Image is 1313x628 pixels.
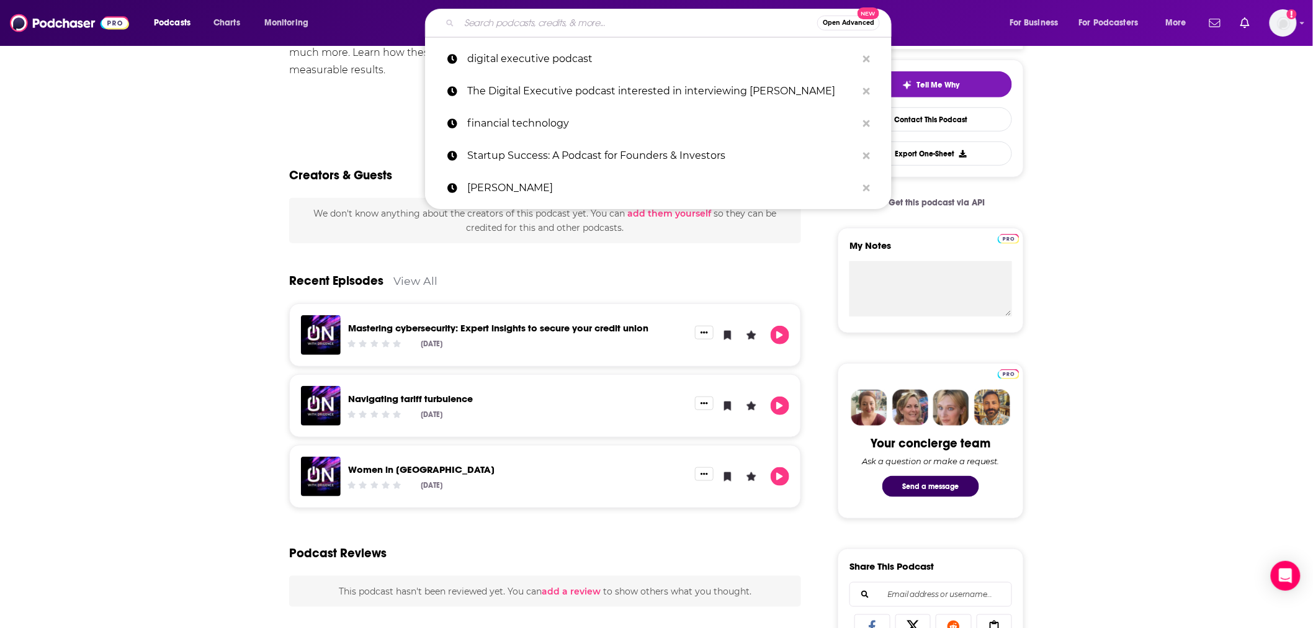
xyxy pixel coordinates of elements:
[889,197,985,208] span: Get this podcast via API
[860,583,1002,606] input: Email address or username...
[425,75,892,107] a: The Digital Executive podcast interested in interviewing [PERSON_NAME]
[858,7,880,19] span: New
[771,326,789,344] button: Play
[421,410,443,419] div: [DATE]
[467,75,857,107] p: The Digital Executive podcast interested in interviewing Kaarel Kotkas
[695,397,714,410] button: Show More Button
[974,390,1010,426] img: Jon Profile
[1270,9,1297,37] button: Show profile menu
[459,13,817,33] input: Search podcasts, credits, & more...
[1204,12,1226,34] a: Show notifications dropdown
[849,141,1012,166] button: Export One-Sheet
[301,457,341,496] img: Women in fintech
[437,9,903,37] div: Search podcasts, credits, & more...
[393,274,437,287] a: View All
[1270,9,1297,37] span: Logged in as notablypr2
[742,397,761,415] button: Leave a Rating
[289,273,383,289] a: Recent Episodes
[348,322,648,334] a: Mastering cybersecurity: Expert insights to secure your credit union
[719,467,737,486] button: Bookmark Episode
[1071,13,1157,33] button: open menu
[917,80,960,90] span: Tell Me Why
[849,582,1012,607] div: Search followers
[264,14,308,32] span: Monitoring
[256,13,325,33] button: open menu
[933,390,969,426] img: Jules Profile
[998,232,1019,244] a: Pro website
[346,339,403,348] div: Community Rating: 0 out of 5
[849,240,1012,261] label: My Notes
[771,397,789,415] button: Play
[871,436,991,451] div: Your concierge team
[542,585,601,598] button: add a review
[301,386,341,426] img: Navigating tariff turbulence
[695,467,714,481] button: Show More Button
[1165,14,1186,32] span: More
[467,172,857,204] p: gary fowler
[346,410,403,419] div: Community Rating: 0 out of 5
[862,456,1000,466] div: Ask a question or make a request.
[817,16,880,30] button: Open AdvancedNew
[348,464,495,475] a: Women in fintech
[1270,9,1297,37] img: User Profile
[1157,13,1202,33] button: open menu
[719,397,737,415] button: Bookmark Episode
[154,14,190,32] span: Podcasts
[849,107,1012,132] a: Contact This Podcast
[421,339,443,348] div: [DATE]
[1010,14,1059,32] span: For Business
[998,369,1019,379] img: Podchaser Pro
[823,20,874,26] span: Open Advanced
[742,326,761,344] button: Leave a Rating
[425,140,892,172] a: Startup Success: A Podcast for Founders & Investors
[998,367,1019,379] a: Pro website
[425,107,892,140] a: financial technology
[1001,13,1074,33] button: open menu
[1287,9,1297,19] svg: Add a profile image
[627,209,711,218] button: add them yourself
[998,234,1019,244] img: Podchaser Pro
[346,480,403,490] div: Community Rating: 0 out of 5
[892,390,928,426] img: Barbara Profile
[695,326,714,339] button: Show More Button
[339,586,751,597] span: This podcast hasn't been reviewed yet. You can to show others what you thought.
[205,13,248,33] a: Charts
[289,545,387,561] h3: Podcast Reviews
[421,481,443,490] div: [DATE]
[467,43,857,75] p: digital executive podcast
[851,390,887,426] img: Sydney Profile
[425,172,892,204] a: [PERSON_NAME]
[301,315,341,355] img: Mastering cybersecurity: Expert insights to secure your credit union
[425,43,892,75] a: digital executive podcast
[1079,14,1139,32] span: For Podcasters
[849,560,934,572] h3: Share This Podcast
[866,187,995,218] a: Get this podcast via API
[719,326,737,344] button: Bookmark Episode
[742,467,761,486] button: Leave a Rating
[348,393,473,405] a: Navigating tariff turbulence
[289,168,392,183] h2: Creators & Guests
[213,14,240,32] span: Charts
[10,11,129,35] img: Podchaser - Follow, Share and Rate Podcasts
[849,71,1012,97] button: tell me why sparkleTell Me Why
[902,80,912,90] img: tell me why sparkle
[882,476,979,497] button: Send a message
[1235,12,1255,34] a: Show notifications dropdown
[145,13,207,33] button: open menu
[771,467,789,486] button: Play
[467,140,857,172] p: Startup Success: A Podcast for Founders & Investors
[467,107,857,140] p: financial technology
[313,208,776,233] span: We don't know anything about the creators of this podcast yet . You can so they can be credited f...
[1271,561,1301,591] div: Open Intercom Messenger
